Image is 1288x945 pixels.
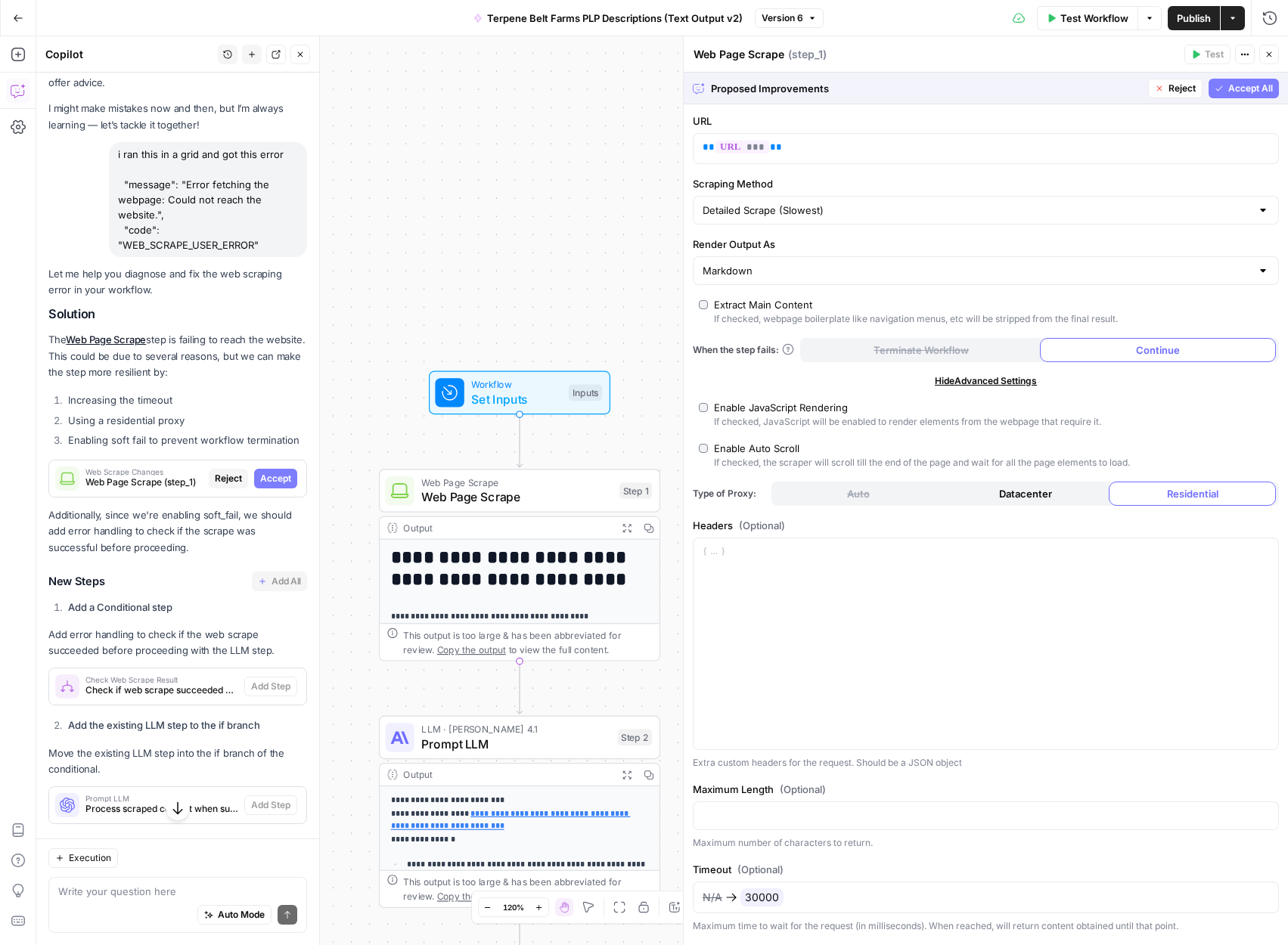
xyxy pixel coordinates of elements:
[260,472,291,485] span: Accept
[487,11,743,26] span: Terpene Belt Farms PLP Descriptions (Text Output v2)
[197,905,272,925] button: Auto Mode
[1136,342,1180,358] span: Continue
[517,661,522,714] g: Edge from step_1 to step_2
[1060,11,1128,26] span: Test Workflow
[714,400,848,415] div: Enable JavaScript Rendering
[1037,6,1137,30] button: Test Workflow
[64,392,307,407] li: Increasing the timeout
[737,862,784,877] span: (Optional)
[693,836,1279,850] div: Maximum number of characters to return.
[874,342,969,358] span: Terminate Workflow
[517,414,522,467] g: Edge from start to step_1
[48,507,307,555] p: Additionally, since we're enabling soft_fail, we should add error handling to check if the scrape...
[714,297,812,312] div: Extract Main Content
[48,848,118,868] button: Execution
[714,441,799,456] div: Enable Auto Scroll
[755,8,824,28] button: Version 6
[421,722,610,736] span: LLM · [PERSON_NAME] 4.1
[215,472,242,485] span: Reject
[251,798,290,812] span: Add Step
[693,919,1279,933] div: Maximum time to wait for the request (in milliseconds). When reached, will return content obtaine...
[85,476,203,489] span: Web Page Scrape (step_1)
[935,374,1037,388] span: Hide Advanced Settings
[85,802,238,816] span: Process scraped content when successful
[48,745,307,777] p: Move the existing LLM step into the if branch of the conditional.
[1167,486,1218,501] span: Residential
[48,101,307,132] p: I might make mistakes now and then, but I’m always learning — let’s tackle it together!
[714,456,1130,469] div: If checked, the scraper will scroll till the end of the page and wait for all the page elements t...
[714,415,1101,429] div: If checked, JavaScript will be enabled to render elements from the webpage that require it.
[999,486,1052,501] span: Datacenter
[699,444,708,453] input: Enable Auto ScrollIf checked, the scraper will scroll till the end of the page and wait for all t...
[45,47,213,62] div: Copilot
[244,795,297,815] button: Add Step
[68,601,172,613] strong: Add a Conditional step
[693,487,765,500] span: Type of Proxy:
[48,572,307,591] h3: New Steps
[48,59,307,91] p: I can explain steps, debug, write prompts, code, and offer advice.
[619,482,652,499] div: Step 1
[847,486,870,501] span: Auto
[703,203,1251,218] input: Detailed Scrape (Slowest)
[693,113,1279,129] label: URL
[66,333,146,345] a: Web Page Scrape
[69,851,111,865] span: Execution
[85,468,203,476] span: Web Scrape Changes
[48,266,307,298] p: Let me help you diagnose and fix the web scraping error in your workflow.
[471,377,561,392] span: Workflow
[569,385,602,401] div: Inputs
[788,47,827,62] span: ( step_1 )
[703,890,722,905] span: N/A
[85,683,238,697] span: Check if web scrape succeeded before proceeding
[740,888,784,906] span: 30000
[1209,79,1279,98] button: Accept All
[693,862,1279,877] label: Timeout
[48,627,307,658] p: Add error handling to check if the web scrape succeeded before proceeding with the LLM step.
[64,413,307,428] li: Using a residential proxy
[272,575,301,588] span: Add All
[693,176,1279,191] label: Scraping Method
[699,403,708,412] input: Enable JavaScript RenderingIf checked, JavaScript will be enabled to render elements from the web...
[714,312,1118,326] div: If checked, webpage boilerplate like navigation menus, etc will be stripped from the final result.
[711,81,1142,96] span: Proposed Improvements
[251,680,290,693] span: Add Step
[48,332,307,380] p: The step is failing to reach the website. This could be due to several reasons, but we can make t...
[1205,48,1224,61] span: Test
[68,719,260,731] strong: Add the existing LLM step to the if branch
[421,488,612,506] span: Web Page Scrape
[1169,82,1196,95] span: Reject
[85,795,238,802] span: Prompt LLM
[379,371,660,415] div: WorkflowSet InputsInputs
[693,756,1279,770] div: Extra custom headers for the request. Should be a JSON object
[218,908,265,922] span: Auto Mode
[1177,11,1211,26] span: Publish
[693,237,1279,252] label: Render Output As
[464,6,752,30] button: Terpene Belt Farms PLP Descriptions (Text Output v2)
[699,300,708,309] input: Extract Main ContentIf checked, webpage boilerplate like navigation menus, etc will be stripped f...
[694,47,784,62] textarea: Web Page Scrape
[252,572,307,591] button: Add All
[471,390,561,408] span: Set Inputs
[421,735,610,753] span: Prompt LLM
[1184,45,1231,64] button: Test
[693,343,794,357] span: When the step fails:
[1168,6,1220,30] button: Publish
[403,627,652,656] div: This output is too large & has been abbreviated for review. to view the full content.
[48,307,307,321] h2: Solution
[403,875,652,903] div: This output is too large & has been abbreviated for review. to view the full content.
[437,891,506,901] span: Copy the output
[693,518,1279,533] label: Headers
[403,521,610,535] div: Output
[421,476,612,490] span: Web Page Scrape
[780,782,826,797] span: (Optional)
[503,901,524,913] span: 120%
[254,469,297,488] button: Accept
[703,263,1251,278] input: Markdown
[762,11,803,25] span: Version 6
[244,677,297,696] button: Add Step
[109,142,307,257] div: i ran this in a grid and got this error "message": "Error fetching the webpage: Could not reach t...
[1228,82,1273,95] span: Accept All
[437,644,506,655] span: Copy the output
[64,432,307,448] li: Enabling soft fail to prevent workflow termination
[739,518,785,533] span: (Optional)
